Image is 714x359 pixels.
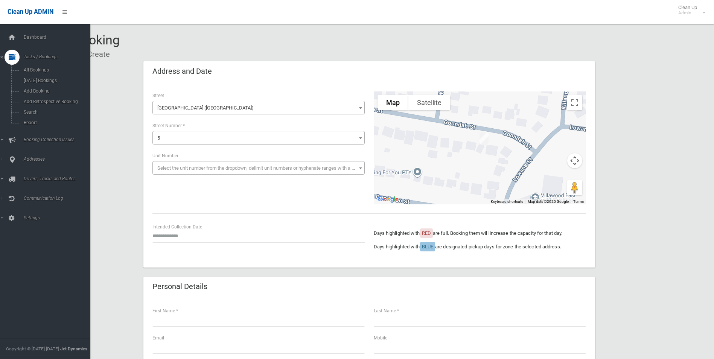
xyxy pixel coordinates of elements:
[21,157,96,162] span: Addresses
[21,120,90,125] span: Report
[21,54,96,59] span: Tasks / Bookings
[143,279,216,294] header: Personal Details
[21,35,96,40] span: Dashboard
[491,199,523,204] button: Keyboard shortcuts
[477,129,492,148] div: 5 Goondah Street, VILLAWOOD NSW 2163
[422,230,431,236] span: RED
[674,5,705,16] span: Clean Up
[374,242,586,251] p: Days highlighted with are designated pickup days for zone the selected address.
[376,195,400,204] a: Open this area in Google Maps (opens a new window)
[422,244,433,249] span: BLUE
[567,95,582,110] button: Toggle fullscreen view
[376,195,400,204] img: Google
[528,199,569,204] span: Map data ©2025 Google
[60,346,87,351] strong: Jet Dynamics
[408,95,450,110] button: Show satellite imagery
[157,165,368,171] span: Select the unit number from the dropdown, delimit unit numbers or hyphenate ranges with a comma
[154,103,363,113] span: Goondah Street (VILLAWOOD 2163)
[152,101,365,114] span: Goondah Street (VILLAWOOD 2163)
[374,229,586,238] p: Days highlighted with are full. Booking them will increase the capacity for that day.
[8,8,53,15] span: Clean Up ADMIN
[21,88,90,94] span: Add Booking
[567,180,582,195] button: Drag Pegman onto the map to open Street View
[21,196,96,201] span: Communication Log
[143,64,221,79] header: Address and Date
[21,176,96,181] span: Drivers, Trucks and Routes
[378,95,408,110] button: Show street map
[573,199,584,204] a: Terms (opens in new tab)
[152,131,365,145] span: 5
[21,99,90,104] span: Add Retrospective Booking
[6,346,59,351] span: Copyright © [DATE]-[DATE]
[82,47,110,61] li: Create
[21,67,90,73] span: All Bookings
[567,153,582,168] button: Map camera controls
[21,78,90,83] span: [DATE] Bookings
[21,137,96,142] span: Booking Collection Issues
[157,135,160,141] span: 5
[21,215,96,221] span: Settings
[678,10,697,16] small: Admin
[154,133,363,143] span: 5
[21,110,90,115] span: Search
